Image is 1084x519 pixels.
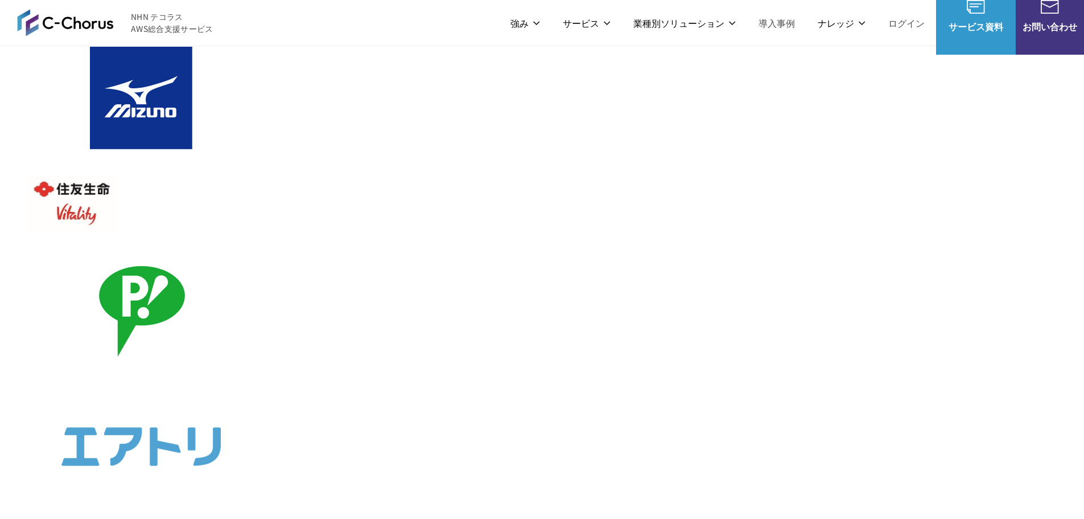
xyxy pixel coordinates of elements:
[1016,19,1084,34] span: お問い合わせ
[5,378,278,515] img: エアトリ
[818,16,865,30] p: ナレッジ
[759,16,795,30] a: 導入事例
[17,9,213,36] a: AWS総合支援サービス C-Chorus NHN テコラスAWS総合支援サービス
[17,9,114,36] img: AWS総合支援サービス C-Chorus
[936,19,1016,34] span: サービス資料
[5,169,141,237] img: 住友生命保険相互
[5,239,278,376] img: フジモトHD
[563,16,611,30] p: サービス
[510,16,540,30] p: 強み
[888,16,925,30] a: ログイン
[131,11,213,35] span: NHN テコラス AWS総合支援サービス
[5,30,278,166] img: ミズノ
[633,16,736,30] p: 業種別ソリューション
